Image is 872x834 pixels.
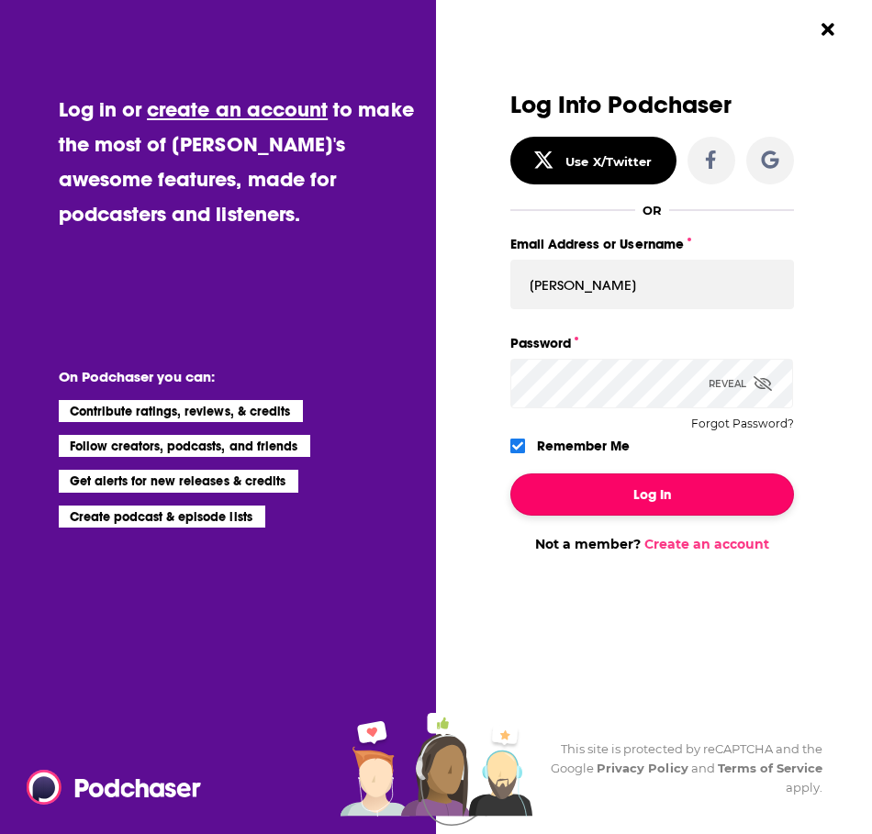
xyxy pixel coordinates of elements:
div: OR [643,203,662,217]
label: Email Address or Username [510,232,794,256]
button: Use X/Twitter [510,137,676,184]
button: Close Button [811,12,845,47]
div: Reveal [709,359,772,408]
button: Log In [510,473,794,516]
li: On Podchaser you can: [59,368,422,385]
li: Create podcast & episode lists [59,506,265,528]
li: Get alerts for new releases & credits [59,470,298,492]
a: Privacy Policy [597,761,688,775]
li: Follow creators, podcasts, and friends [59,435,311,457]
button: Forgot Password? [691,417,794,430]
h3: Log Into Podchaser [510,92,794,118]
img: Podchaser - Follow, Share and Rate Podcasts [26,770,202,805]
div: Not a member? [510,536,794,552]
a: Terms of Service [718,761,823,775]
input: Email Address or Username [510,260,794,309]
li: Contribute ratings, reviews, & credits [59,400,304,422]
a: Create an account [644,536,769,552]
a: Podchaser - Follow, Share and Rate Podcasts [26,770,187,805]
a: create an account [147,96,328,122]
div: This site is protected by reCAPTCHA and the Google and apply. [540,739,823,797]
div: Use X/Twitter [565,154,652,169]
label: Password [510,331,794,355]
label: Remember Me [537,434,630,458]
